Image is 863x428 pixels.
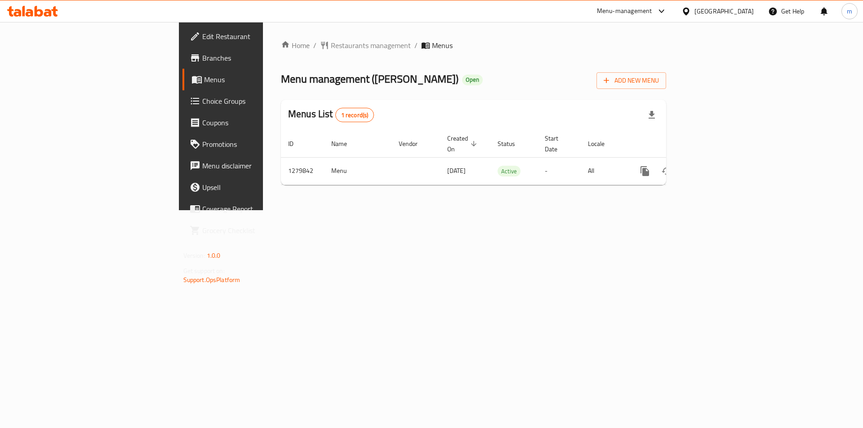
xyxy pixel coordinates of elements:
[281,40,666,51] nav: breadcrumb
[545,133,570,154] span: Start Date
[288,138,305,149] span: ID
[432,40,453,51] span: Menus
[498,138,527,149] span: Status
[281,69,458,89] span: Menu management ( [PERSON_NAME] )
[597,6,652,17] div: Menu-management
[634,160,656,182] button: more
[627,130,728,158] th: Actions
[183,250,205,261] span: Version:
[447,165,466,176] span: [DATE]
[182,176,323,198] a: Upsell
[183,274,240,286] a: Support.OpsPlatform
[182,155,323,176] a: Menu disclaimer
[414,40,418,51] li: /
[182,26,323,47] a: Edit Restaurant
[182,90,323,112] a: Choice Groups
[202,96,316,106] span: Choice Groups
[182,112,323,133] a: Coupons
[324,157,391,185] td: Menu
[202,225,316,236] span: Grocery Checklist
[462,75,483,85] div: Open
[207,250,221,261] span: 1.0.0
[336,111,374,119] span: 1 record(s)
[641,104,663,126] div: Export file
[335,108,374,122] div: Total records count
[183,265,225,277] span: Get support on:
[847,6,852,16] span: m
[604,75,659,86] span: Add New Menu
[202,203,316,214] span: Coverage Report
[202,31,316,42] span: Edit Restaurant
[447,133,480,154] span: Created On
[202,182,316,193] span: Upsell
[331,138,359,149] span: Name
[182,133,323,155] a: Promotions
[202,117,316,128] span: Coupons
[202,160,316,171] span: Menu disclaimer
[538,157,581,185] td: -
[462,76,483,84] span: Open
[694,6,754,16] div: [GEOGRAPHIC_DATA]
[331,40,411,51] span: Restaurants management
[182,47,323,69] a: Branches
[202,139,316,150] span: Promotions
[182,69,323,90] a: Menus
[320,40,411,51] a: Restaurants management
[204,74,316,85] span: Menus
[498,166,520,176] span: Active
[182,220,323,241] a: Grocery Checklist
[281,130,728,185] table: enhanced table
[588,138,616,149] span: Locale
[581,157,627,185] td: All
[656,160,677,182] button: Change Status
[202,53,316,63] span: Branches
[596,72,666,89] button: Add New Menu
[399,138,429,149] span: Vendor
[288,107,374,122] h2: Menus List
[182,198,323,220] a: Coverage Report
